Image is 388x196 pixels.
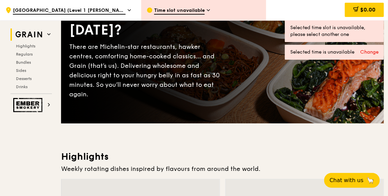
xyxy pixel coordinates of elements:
[290,49,378,56] div: Selected time is unavailable
[154,7,205,15] span: Time slot unavailable
[16,68,26,73] span: Sides
[13,7,126,15] span: [GEOGRAPHIC_DATA] (Level 1 [PERSON_NAME] block drop-off point)
[16,84,27,89] span: Drinks
[16,44,35,48] span: Highlights
[16,52,33,57] span: Regulars
[360,49,378,56] div: Change
[16,76,32,81] span: Desserts
[16,60,31,65] span: Bundles
[360,6,375,13] span: $0.00
[330,176,364,184] span: Chat with us
[13,28,44,41] img: Grain web logo
[61,164,384,174] div: Weekly rotating dishes inspired by flavours from around the world.
[61,151,384,163] h3: Highlights
[324,173,380,188] button: Chat with us🦙
[69,3,223,39] div: What will you eat [DATE]?
[366,176,374,184] span: 🦙
[13,98,44,112] img: Ember Smokery web logo
[290,24,378,38] div: Selected time slot is unavailable, please select another one
[69,42,223,99] div: There are Michelin-star restaurants, hawker centres, comforting home-cooked classics… and Grain (...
